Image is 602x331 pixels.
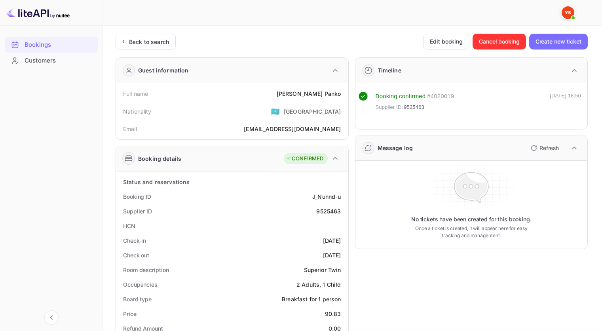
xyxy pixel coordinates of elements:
button: Collapse navigation [44,310,59,325]
button: Edit booking [423,34,469,49]
div: Timeline [378,66,401,74]
div: Customers [25,56,94,65]
div: Email [123,125,137,133]
div: Price [123,310,137,318]
div: Back to search [129,38,169,46]
div: Check-in [123,236,146,245]
p: Refresh [539,144,559,152]
div: Booking confirmed [376,92,426,101]
div: CONFIRMED [286,155,323,163]
div: Breakfast for 1 person [282,295,341,303]
a: Customers [5,53,98,68]
div: Board type [123,295,152,303]
span: Supplier ID: [376,103,403,111]
div: Supplier ID [123,207,152,215]
div: Message log [378,144,413,152]
span: United States [271,104,280,118]
button: Refresh [526,142,562,154]
div: Status and reservations [123,178,190,186]
span: 9525463 [404,103,424,111]
img: LiteAPI logo [6,6,70,19]
div: Nationality [123,107,152,116]
p: No tickets have been created for this booking. [411,215,532,223]
div: Booking details [138,154,181,163]
p: Once a ticket is created, it will appear here for easy tracking and management. [409,225,534,239]
div: Superior Twin [304,266,341,274]
div: HCN [123,222,135,230]
div: Bookings [5,37,98,53]
div: # 4020019 [427,92,454,101]
div: 2 Adults, 1 Child [296,280,341,289]
div: J_Nunnd-u [312,192,341,201]
div: Full name [123,89,148,98]
button: Create new ticket [529,34,588,49]
div: Bookings [25,40,94,49]
div: [GEOGRAPHIC_DATA] [284,107,341,116]
div: Guest information [138,66,189,74]
div: [DATE] 18:50 [550,92,581,115]
div: Check out [123,251,149,259]
div: [DATE] [323,236,341,245]
button: Cancel booking [473,34,526,49]
div: Booking ID [123,192,151,201]
div: 90.83 [325,310,341,318]
div: Occupancies [123,280,158,289]
div: [EMAIL_ADDRESS][DOMAIN_NAME] [244,125,341,133]
a: Bookings [5,37,98,52]
div: Room description [123,266,169,274]
div: [PERSON_NAME] Panko [277,89,341,98]
div: 9525463 [316,207,341,215]
img: Yandex Support [562,6,574,19]
div: [DATE] [323,251,341,259]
